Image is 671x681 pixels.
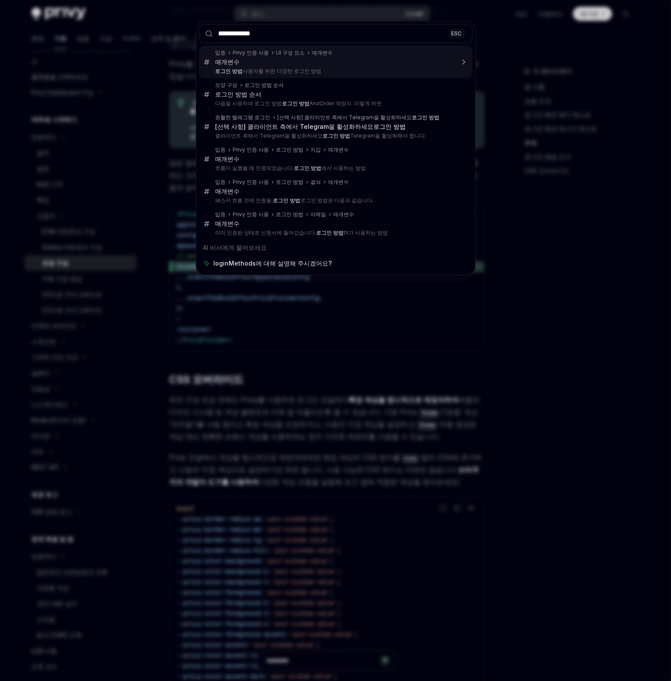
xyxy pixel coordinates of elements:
font: 곁쇠 [311,179,321,185]
font: 매개변수 [216,187,240,195]
font: 로그인 방법 [323,132,351,139]
font: 입증 [216,49,226,56]
font: [선택 사항] 클라이언트 측에서 Telegram을 활성화하세요 [216,123,374,130]
font: Privy 인증 사용 [233,146,269,153]
font: 로그인 방법 [276,179,304,185]
font: 로그인 방법 순서 [216,90,262,98]
font: AndOrder 재정의. 이렇게 하면 [310,100,382,107]
font: 로그인 방법 [276,146,304,153]
font: 클라이언트 측에서 Telegram을 활성화하세요 [216,132,323,139]
font: Privy 인증 사용 [233,179,269,185]
font: 매개변수 [334,211,355,218]
font: 매개변수 [216,155,240,162]
font: 로그인 방법 [374,123,406,130]
font: 사용자를 위한 다양한 로그인 방법 [243,68,322,74]
font: th가 사용하는 방법 [344,229,388,236]
font: 매개변수 [216,220,240,227]
font: 로그인 방법 [273,197,301,204]
font: 패스키 흐름 전에 인증됨. [216,197,273,204]
font: 매개변수 [312,49,333,56]
font: Privy 인증 사용 [233,211,269,218]
font: 로그인 방법 [282,100,310,107]
font: 지갑 [311,146,321,153]
font: 이메일 [311,211,327,218]
font: ESC [452,30,462,37]
font: 로그인 방법 [276,211,304,218]
font: 로그인 방법 [412,114,440,121]
font: 매개변수 [328,179,349,185]
font: Privy 인증 사용 [233,49,269,56]
font: 입증 [216,146,226,153]
font: 로그인 방법 순서 [245,82,284,88]
font: 로그인 방법 [216,68,243,74]
font: 에서 사용하는 방법 [322,165,366,171]
font: 모양 구성 [216,82,238,88]
font: 매개변수 [216,58,240,66]
font: 이미 인증된 상태로 신청서에 들어갔습니다. [216,229,316,236]
font: 입증 [216,211,226,218]
font: 흐름이 실행될 때 인증되었습니다. [216,165,294,171]
font: loginMethods에 대해 설명해 주시겠어요? [214,259,332,267]
font: Telegram을 활성화해야 합니다. [351,132,427,139]
font: 입증 [216,179,226,185]
font: 원활한 텔레그램 로그인 [216,114,271,121]
font: 로그인 방법은 다음과 같습니다. [301,197,374,204]
font: UI 구성 요소 [276,49,305,56]
font: AI 비서에게 물어보세요 [203,244,267,251]
font: 로그인 방법 [294,165,322,171]
font: 로그인 방법 [316,229,344,236]
font: [선택 사항] 클라이언트 측에서 Telegram을 활성화하세요 [278,114,412,121]
font: 다음을 사용하여 로그인 방법 [216,100,282,107]
font: 매개변수 [328,146,349,153]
